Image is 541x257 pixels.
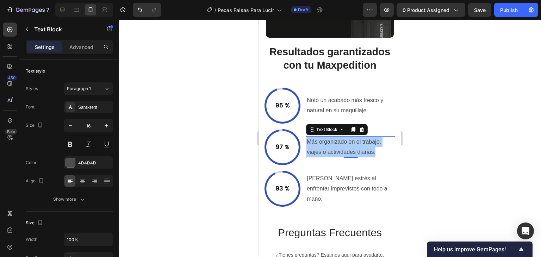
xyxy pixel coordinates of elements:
div: Color [26,159,37,166]
div: Width [26,236,37,243]
button: Save [468,3,491,17]
div: Size [26,121,44,130]
button: 7 [3,3,52,17]
button: Show survey - Help us improve GemPages! [434,245,526,253]
p: Advanced [69,43,93,51]
span: Help us improve GemPages! [434,246,517,253]
div: Size [26,218,44,228]
button: Paragraph 1 [64,82,113,95]
div: Open Intercom Messenger [517,222,534,239]
span: 0 product assigned [403,6,449,14]
input: Auto [64,233,113,246]
div: Styles [26,86,38,92]
span: Pecas Falsas Para Lucir [218,6,274,14]
iframe: Design area [259,20,401,257]
div: Text style [26,68,45,74]
div: Font [26,104,35,110]
span: Paragraph 1 [67,86,91,92]
span: / [214,6,216,14]
p: Text Block [34,25,94,33]
p: 7 [46,6,49,14]
p: ¿Tienes preguntas? Estamos aquí para ayudarte. [8,231,134,240]
div: Show more [53,196,86,203]
div: Sans-serif [78,104,111,111]
div: Align [26,176,45,186]
span: Draft [298,7,309,13]
button: Publish [494,3,524,17]
div: 4D4D4D [78,160,111,166]
div: Undo/Redo [133,3,161,17]
button: 0 product assigned [397,3,465,17]
div: 450 [7,75,17,81]
button: Show more [26,193,113,206]
span: Save [474,7,486,13]
div: Publish [500,6,518,14]
div: Beta [5,129,17,134]
p: Settings [35,43,55,51]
